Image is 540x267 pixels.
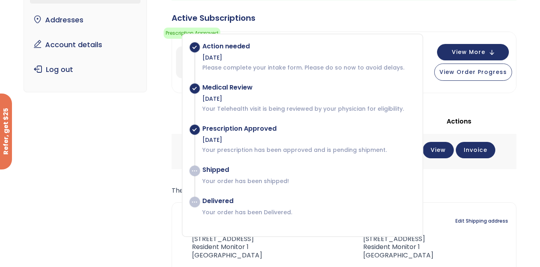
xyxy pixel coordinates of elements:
[176,46,208,78] img: GLP-1 Monthly Treatment Plan
[202,95,414,103] div: [DATE]
[455,215,508,227] a: Edit Shipping address
[202,105,414,113] p: Your Telehealth visit is being reviewed by your physician for eligibility.
[452,50,485,55] span: View More
[202,125,414,133] div: Prescription Approved
[202,136,414,144] div: [DATE]
[202,177,414,185] p: Your order has been shipped!
[202,42,414,50] div: Action needed
[30,36,140,53] a: Account details
[202,146,414,154] p: Your prescription has been approved and is pending shipment.
[434,64,512,81] button: View Order Progress
[202,64,414,72] p: Please complete your intake form. Please do so now to avoid delays.
[202,197,414,205] div: Delivered
[172,185,516,196] p: The following addresses will be used on the checkout page by default.
[350,227,433,260] address: [PERSON_NAME] [STREET_ADDRESS] Resident Monitor 1 [GEOGRAPHIC_DATA]
[180,227,262,260] address: [PERSON_NAME] [STREET_ADDRESS] Resident Monitor 1 [GEOGRAPHIC_DATA]
[30,12,140,28] a: Addresses
[172,12,516,24] div: Active Subscriptions
[164,28,220,39] span: Prescription Approved
[202,54,414,62] div: [DATE]
[447,117,471,126] span: Actions
[456,142,495,158] a: Invoice
[30,61,140,78] a: Log out
[439,68,507,76] span: View Order Progress
[202,84,414,92] div: Medical Review
[202,208,414,216] p: Your order has been Delivered.
[423,142,454,158] a: View
[202,166,414,174] div: Shipped
[437,44,509,60] button: View More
